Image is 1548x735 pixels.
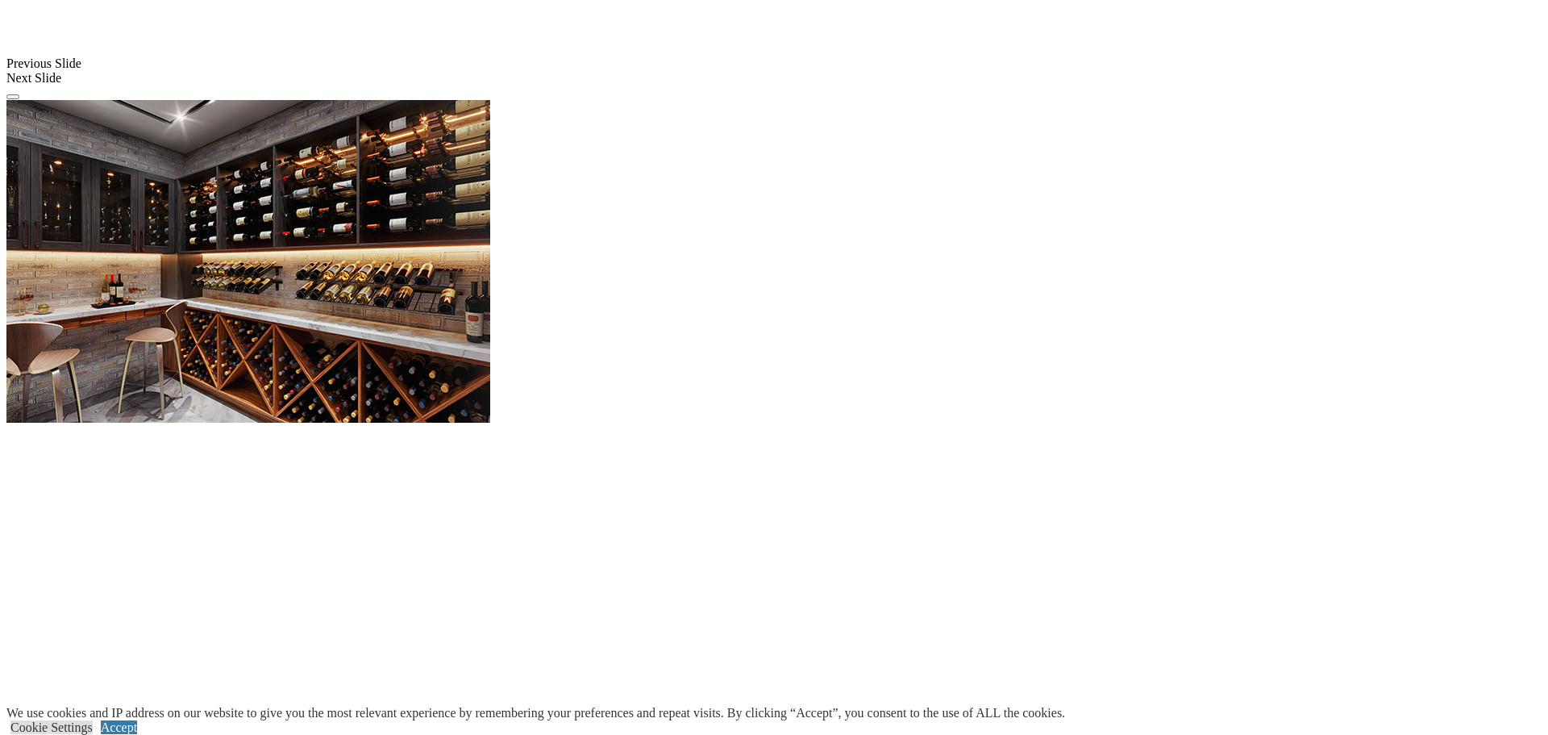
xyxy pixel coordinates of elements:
a: Cookie Settings [10,720,93,734]
div: We use cookies and IP address on our website to give you the most relevant experience by remember... [6,706,1065,720]
a: Accept [101,720,137,734]
div: Previous Slide [6,56,1542,71]
button: Click here to pause slide show [6,94,19,99]
img: Banner for mobile view [6,100,490,423]
div: Next Slide [6,71,1542,86]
